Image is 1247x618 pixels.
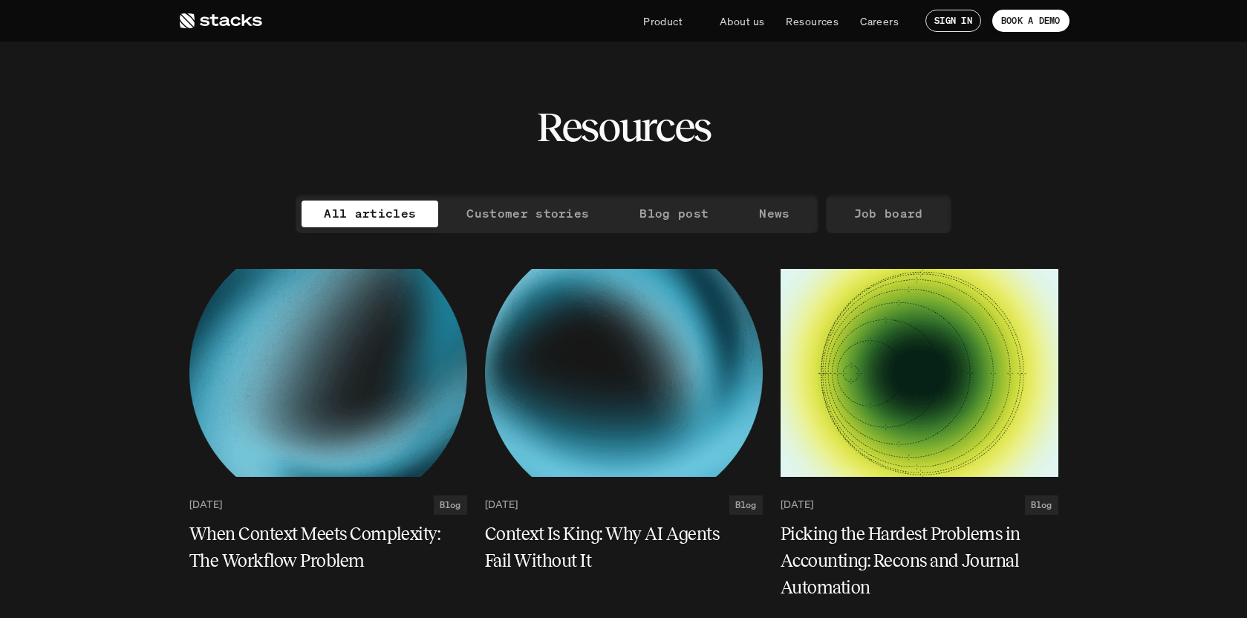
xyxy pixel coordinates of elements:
p: About us [720,13,764,29]
h5: When Context Meets Complexity: The Workflow Problem [189,521,449,574]
p: SIGN IN [934,16,972,26]
a: Customer stories [444,201,611,227]
p: [DATE] [485,498,518,511]
a: BOOK A DEMO [992,10,1069,32]
p: [DATE] [781,498,813,511]
p: Blog post [639,203,709,224]
a: News [737,201,812,227]
a: [DATE]Blog [189,495,467,515]
p: Customer stories [466,203,589,224]
p: Job board [854,203,923,224]
p: News [759,203,789,224]
a: Resources [777,7,847,34]
a: Context Is King: Why AI Agents Fail Without It [485,521,763,574]
p: All articles [324,203,416,224]
p: [DATE] [189,498,222,511]
a: [DATE]Blog [485,495,763,515]
a: SIGN IN [925,10,981,32]
h5: Context Is King: Why AI Agents Fail Without It [485,521,745,574]
a: Picking the Hardest Problems in Accounting: Recons and Journal Automation [781,521,1058,601]
h5: Picking the Hardest Problems in Accounting: Recons and Journal Automation [781,521,1041,601]
a: About us [711,7,773,34]
a: When Context Meets Complexity: The Workflow Problem [189,521,467,574]
h2: Blog [735,500,757,510]
h2: Resources [536,104,711,150]
p: Resources [786,13,839,29]
h2: Blog [1031,500,1052,510]
a: Job board [832,201,945,227]
a: Blog post [617,201,731,227]
a: Careers [851,7,908,34]
h2: Blog [440,500,461,510]
p: BOOK A DEMO [1001,16,1061,26]
a: All articles [302,201,438,227]
p: Careers [860,13,899,29]
a: [DATE]Blog [781,495,1058,515]
p: Product [643,13,683,29]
